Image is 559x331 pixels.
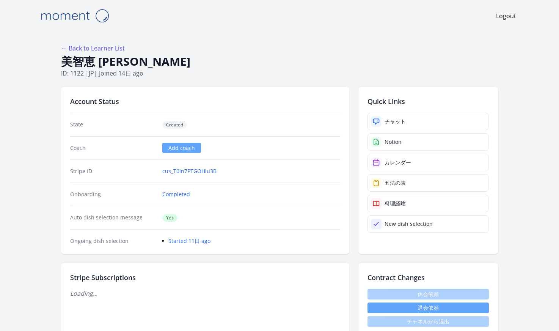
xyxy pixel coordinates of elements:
[70,191,156,198] dt: Onboarding
[70,167,156,175] dt: Stripe ID
[367,215,489,233] a: New dish selection
[162,143,201,153] a: Add coach
[367,303,489,313] button: 退会依頼
[61,69,498,78] p: ID: 1122 | | Joined 14日 ago
[385,159,411,166] div: カレンダー
[367,96,489,107] h2: Quick Links
[385,200,406,207] div: 料理経験
[70,214,156,222] dt: Auto dish selection message
[168,237,210,244] a: Started 11日 ago
[70,96,340,107] h2: Account Status
[89,69,94,77] span: jp
[70,237,156,245] dt: Ongoing dish selection
[367,154,489,171] a: カレンダー
[162,167,217,175] a: cus_T0in7PTGOHlu3B
[385,179,406,187] div: 五法の表
[70,289,340,298] p: Loading...
[385,138,402,146] div: Notion
[385,118,406,125] div: チャット
[162,191,190,198] a: Completed
[367,316,489,327] span: チャネルから退出
[367,195,489,212] a: 料理経験
[70,121,156,129] dt: State
[496,11,516,20] a: Logout
[385,220,433,228] div: New dish selection
[367,289,489,299] span: 休会依頼
[61,44,125,52] a: ← Back to Learner List
[70,272,340,283] h2: Stripe Subscriptions
[367,272,489,283] h2: Contract Changes
[37,6,113,25] img: Moment
[367,113,489,130] a: チャット
[367,174,489,192] a: 五法の表
[367,133,489,151] a: Notion
[61,54,498,69] h1: 美智恵 [PERSON_NAME]
[162,121,187,129] span: Created
[162,214,177,222] span: Yes
[70,144,156,152] dt: Coach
